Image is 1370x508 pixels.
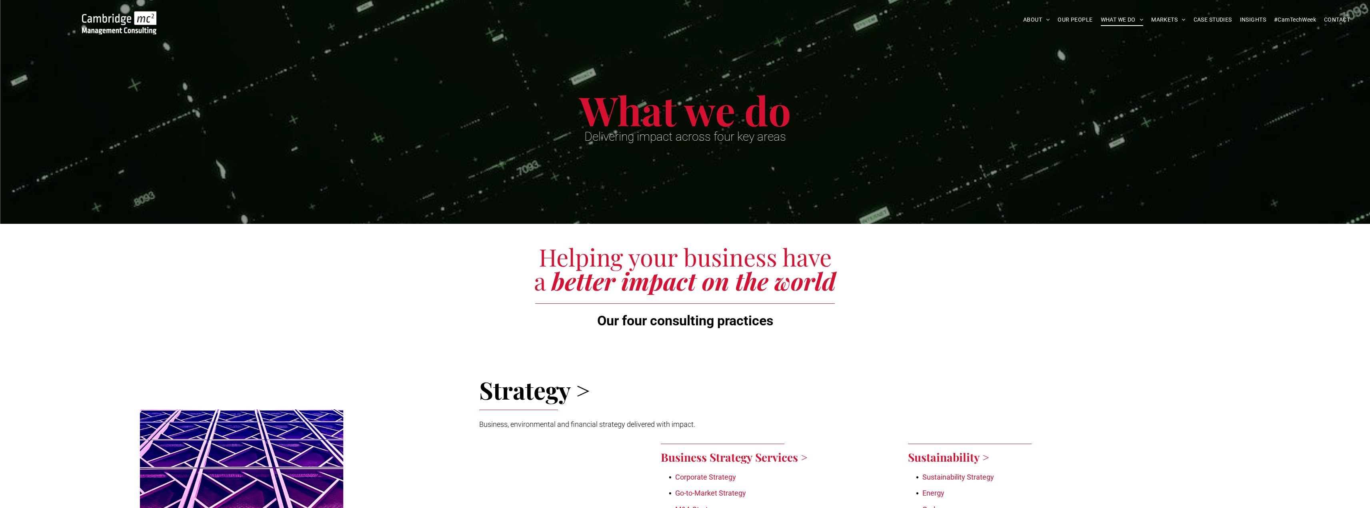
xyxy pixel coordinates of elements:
[1147,14,1189,26] a: MARKETS
[1320,14,1354,26] a: CONTACT
[597,313,773,329] span: Our four consulting practices
[552,265,836,297] span: better impact on the world
[1270,14,1320,26] a: #CamTechWeek
[661,450,808,464] a: Business Strategy Services >
[675,489,746,497] a: Go-to-Market Strategy
[908,450,989,464] a: Sustainability >
[479,420,695,428] span: Business, environmental and financial strategy delivered with impact.
[479,374,590,406] span: Strategy >
[1019,14,1054,26] a: ABOUT
[922,489,944,497] a: Energy
[1054,14,1096,26] a: OUR PEOPLE
[82,11,156,34] img: Cambridge MC Logo
[1236,14,1270,26] a: INSIGHTS
[922,473,994,481] a: Sustainability Strategy
[675,473,736,481] a: Corporate Strategy
[579,83,791,136] span: What we do
[82,12,156,21] a: Your Business Transformed | Cambridge Management Consulting
[584,129,786,143] span: Delivering impact across four key areas
[534,241,832,297] span: Helping your business have a
[1190,14,1236,26] a: CASE STUDIES
[1097,14,1148,26] a: WHAT WE DO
